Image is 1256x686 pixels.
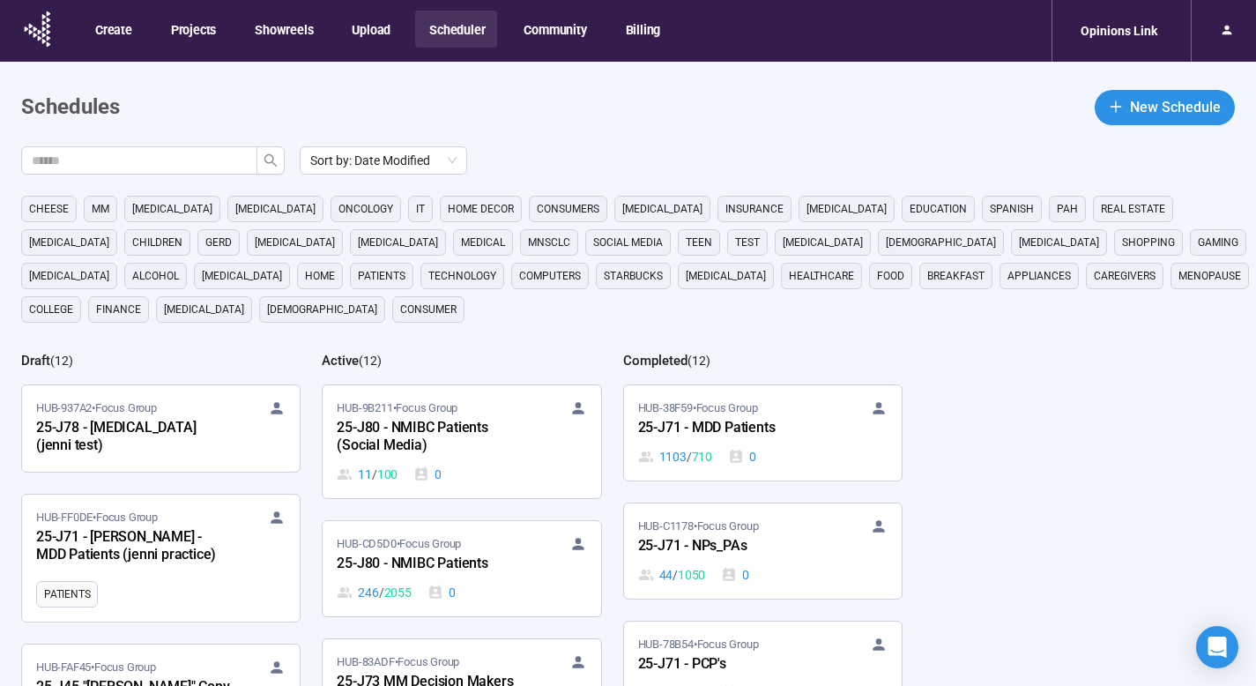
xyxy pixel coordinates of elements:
div: 25-J71 - [PERSON_NAME] - MDD Patients (jenni practice) [36,526,230,567]
span: HUB-9B211 • Focus Group [337,399,457,417]
span: gaming [1198,234,1238,251]
span: HUB-937A2 • Focus Group [36,399,157,417]
span: plus [1109,100,1123,114]
div: 25-J71 - NPs_PAs [638,535,832,558]
div: 25-J78 - [MEDICAL_DATA] (jenni test) [36,417,230,458]
a: HUB-FF0DE•Focus Group25-J71 - [PERSON_NAME] - MDD Patients (jenni practice)Patients [22,495,300,622]
span: appliances [1007,267,1071,285]
button: Showreels [241,11,325,48]
h2: Active [322,353,359,369]
span: alcohol [132,267,179,285]
span: 1050 [678,565,705,585]
span: [MEDICAL_DATA] [164,301,244,318]
div: 0 [721,565,749,585]
span: Patients [358,267,405,285]
span: Insurance [725,200,784,218]
span: MM [92,200,109,218]
span: medical [461,234,505,251]
span: college [29,301,73,318]
div: Opinions Link [1070,14,1168,48]
span: [MEDICAL_DATA] [132,200,212,218]
a: HUB-9B211•Focus Group25-J80 - NMIBC Patients (Social Media)11 / 1000 [323,385,600,498]
span: / [379,583,384,602]
span: [MEDICAL_DATA] [235,200,316,218]
h1: Schedules [21,91,120,124]
span: ( 12 ) [359,354,382,368]
span: [MEDICAL_DATA] [1019,234,1099,251]
div: 25-J80 - NMIBC Patients (Social Media) [337,417,531,458]
a: HUB-937A2•Focus Group25-J78 - [MEDICAL_DATA] (jenni test) [22,385,300,472]
div: 25-J71 - MDD Patients [638,417,832,440]
span: [MEDICAL_DATA] [255,234,335,251]
span: [MEDICAL_DATA] [29,234,109,251]
span: real estate [1101,200,1165,218]
div: 11 [337,465,398,484]
span: finance [96,301,141,318]
button: Upload [338,11,403,48]
span: HUB-C1178 • Focus Group [638,518,759,535]
button: plusNew Schedule [1095,90,1235,125]
span: / [673,565,678,585]
span: / [372,465,377,484]
div: 44 [638,565,706,585]
a: HUB-CD5D0•Focus Group25-J80 - NMIBC Patients246 / 20550 [323,521,600,616]
div: 0 [413,465,442,484]
span: HUB-FAF45 • Focus Group [36,659,156,676]
span: ( 12 ) [687,354,710,368]
span: it [416,200,425,218]
span: / [687,447,692,466]
span: menopause [1178,267,1241,285]
span: HUB-78B54 • Focus Group [638,636,759,653]
span: home decor [448,200,514,218]
span: [MEDICAL_DATA] [29,267,109,285]
span: computers [519,267,581,285]
div: 0 [728,447,756,466]
span: [MEDICAL_DATA] [783,234,863,251]
span: Sort by: Date Modified [310,147,457,174]
span: HUB-83ADF • Focus Group [337,653,459,671]
button: Projects [157,11,228,48]
div: 25-J80 - NMIBC Patients [337,553,531,576]
span: [MEDICAL_DATA] [202,267,282,285]
span: cheese [29,200,69,218]
span: social media [593,234,663,251]
span: technology [428,267,496,285]
button: Billing [612,11,673,48]
span: [DEMOGRAPHIC_DATA] [267,301,377,318]
span: Teen [686,234,712,251]
span: oncology [338,200,393,218]
span: [MEDICAL_DATA] [358,234,438,251]
h2: Completed [623,353,687,369]
span: consumer [400,301,457,318]
span: caregivers [1094,267,1156,285]
span: children [132,234,182,251]
div: Open Intercom Messenger [1196,626,1238,668]
span: GERD [205,234,232,251]
span: 100 [377,465,398,484]
div: 246 [337,583,411,602]
span: Food [877,267,904,285]
span: consumers [537,200,599,218]
span: 2055 [384,583,412,602]
span: [MEDICAL_DATA] [686,267,766,285]
span: HUB-FF0DE • Focus Group [36,509,158,526]
span: mnsclc [528,234,570,251]
span: Spanish [990,200,1034,218]
span: New Schedule [1130,96,1221,118]
span: education [910,200,967,218]
span: breakfast [927,267,985,285]
span: Test [735,234,760,251]
span: healthcare [789,267,854,285]
span: ( 12 ) [50,354,73,368]
span: HUB-38F59 • Focus Group [638,399,758,417]
div: 0 [427,583,456,602]
button: search [256,146,285,175]
span: HUB-CD5D0 • Focus Group [337,535,461,553]
span: [MEDICAL_DATA] [806,200,887,218]
a: HUB-38F59•Focus Group25-J71 - MDD Patients1103 / 7100 [624,385,902,481]
button: Community [509,11,598,48]
span: 710 [692,447,712,466]
div: 1103 [638,447,712,466]
span: shopping [1122,234,1175,251]
span: search [264,153,278,168]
